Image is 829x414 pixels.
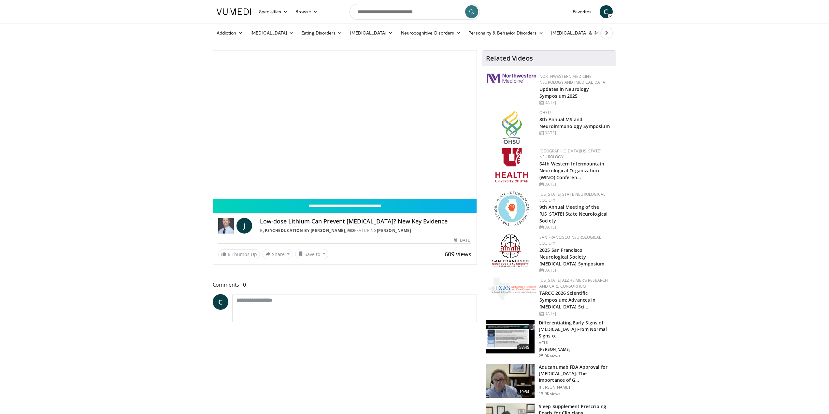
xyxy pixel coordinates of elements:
[539,347,612,352] p: [PERSON_NAME]
[486,364,612,398] a: 19:54 Aducanumab FDA Approval for [MEDICAL_DATA]: The Importance of G… [PERSON_NAME] 15.9K views
[539,267,611,273] div: [DATE]
[486,364,535,398] img: 89fb4855-b918-43ab-9a08-f9374418b1d3.150x105_q85_crop-smart_upscale.jpg
[486,320,535,354] img: 599f3ee4-8b28-44a1-b622-e2e4fac610ae.150x105_q85_crop-smart_upscale.jpg
[213,50,477,199] video-js: Video Player
[263,249,293,259] button: Share
[486,320,612,359] a: 57:45 Differentiating Early Signs of [MEDICAL_DATA] From Normal Signs o… ACHL [PERSON_NAME] 25.9K...
[213,294,228,310] a: C
[539,224,611,230] div: [DATE]
[217,8,251,15] img: VuMedi Logo
[218,249,260,259] a: 6 Thumbs Up
[454,237,471,243] div: [DATE]
[539,353,560,359] p: 25.9K views
[517,389,532,395] span: 19:54
[213,280,477,289] span: Comments 0
[539,116,610,129] a: 8th Annual MS and Neuroimmunology Symposium
[445,250,471,258] span: 609 views
[213,26,247,39] a: Addiction
[236,218,252,234] a: J
[397,26,465,39] a: Neurocognitive Disorders
[539,204,607,224] a: 9th Annual Meeting of the [US_STATE] State Neurological Society
[492,235,531,269] img: ad8adf1f-d405-434e-aebe-ebf7635c9b5d.png.150x105_q85_autocrop_double_scale_upscale_version-0.2.png
[539,320,612,339] h3: Differentiating Early Signs of [MEDICAL_DATA] From Normal Signs o…
[539,247,604,267] a: 2025 San Francisco Neurological Society [MEDICAL_DATA] Symposium
[292,5,322,18] a: Browse
[517,344,532,351] span: 57:45
[377,228,411,233] a: [PERSON_NAME]
[465,26,547,39] a: Personality & Behavior Disorders
[539,192,605,203] a: [US_STATE] State Neurological Society
[260,218,472,225] h4: Low-dose Lithium Can Prevent [MEDICAL_DATA]? New Key Evidence
[539,340,612,346] p: ACHL
[539,278,608,289] a: [US_STATE] Alzheimer’s Research and Care Consortium
[494,192,529,226] img: 71a8b48c-8850-4916-bbdd-e2f3ccf11ef9.png.150x105_q85_autocrop_double_scale_upscale_version-0.2.png
[487,74,536,83] img: 2a462fb6-9365-492a-ac79-3166a6f924d8.png.150x105_q85_autocrop_double_scale_upscale_version-0.2.jpg
[539,74,607,85] a: Northwestern Medicine Neurology and [MEDICAL_DATA]
[487,278,536,300] img: c78a2266-bcdd-4805-b1c2-ade407285ecb.png.150x105_q85_autocrop_double_scale_upscale_version-0.2.png
[569,5,596,18] a: Favorites
[218,218,234,234] img: PsychEducation by James Phelps, MD
[297,26,346,39] a: Eating Disorders
[255,5,292,18] a: Specialties
[539,385,612,390] p: [PERSON_NAME]
[539,110,551,115] a: OHSU
[539,391,560,396] p: 15.9K views
[539,148,602,160] a: [GEOGRAPHIC_DATA][US_STATE] Neurology
[350,4,480,20] input: Search topics, interventions
[539,130,611,136] div: [DATE]
[228,251,230,257] span: 6
[495,148,528,182] img: f6362829-b0a3-407d-a044-59546adfd345.png.150x105_q85_autocrop_double_scale_upscale_version-0.2.png
[539,235,601,246] a: San Francisco Neurological Society
[539,311,611,317] div: [DATE]
[346,26,397,39] a: [MEDICAL_DATA]
[265,228,354,233] a: PsychEducation by [PERSON_NAME], MD
[600,5,613,18] a: C
[539,161,604,180] a: 64th Western Intermountain Neurological Organization (WINO) Conferen…
[539,290,595,310] a: TARCC 2026 Scientific Symposium: Advances in [MEDICAL_DATA] Sci…
[539,86,589,99] a: Updates in Neurology Symposium 2025
[502,110,522,144] img: da959c7f-65a6-4fcf-a939-c8c702e0a770.png.150x105_q85_autocrop_double_scale_upscale_version-0.2.png
[295,249,328,259] button: Save to
[260,228,472,234] div: By FEATURING
[539,100,611,106] div: [DATE]
[547,26,640,39] a: [MEDICAL_DATA] & [MEDICAL_DATA]
[486,54,533,62] h4: Related Videos
[539,364,612,383] h3: Aducanumab FDA Approval for [MEDICAL_DATA]: The Importance of G…
[539,181,611,187] div: [DATE]
[247,26,297,39] a: [MEDICAL_DATA]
